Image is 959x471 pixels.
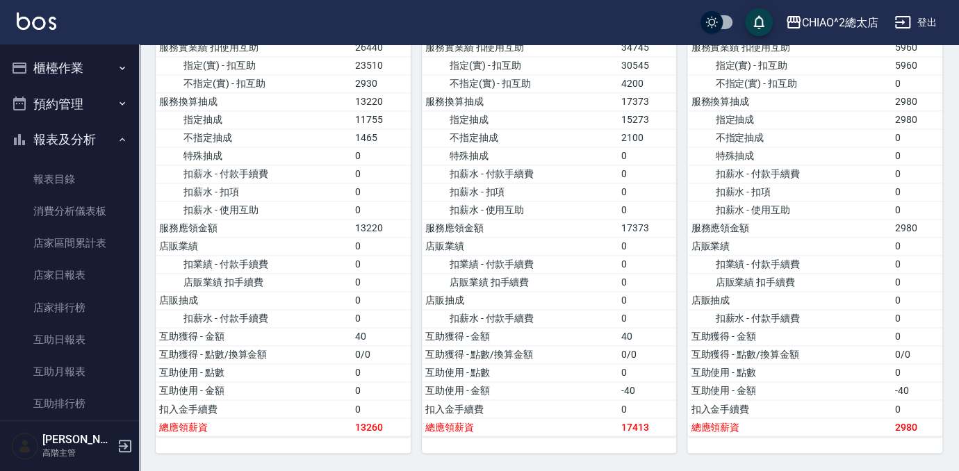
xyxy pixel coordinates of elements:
td: -40 [891,381,942,399]
td: 0 [618,147,676,165]
td: 15273 [618,110,676,129]
td: 0 [891,147,942,165]
td: 互助使用 - 點數 [156,363,352,381]
td: 互助使用 - 點數 [422,363,618,381]
td: 扣薪水 - 付款手續費 [156,165,352,183]
button: 櫃檯作業 [6,50,133,86]
td: 17413 [618,418,676,436]
td: 40 [618,327,676,345]
div: CHIAO^2總太店 [802,14,878,31]
td: 0 [891,129,942,147]
td: 0 [352,381,410,399]
td: 0 [618,291,676,309]
td: -40 [618,381,676,399]
td: 互助獲得 - 點數/換算金額 [156,345,352,363]
td: 不指定抽成 [687,129,891,147]
td: 13220 [352,219,410,237]
td: 0 [618,363,676,381]
a: 報表目錄 [6,163,133,195]
td: 0 [352,165,410,183]
td: 店販業績 扣手續費 [156,273,352,291]
td: 店販業績 扣手續費 [422,273,618,291]
td: 服務應領金額 [687,219,891,237]
td: 指定抽成 [687,110,891,129]
button: 登出 [889,10,942,35]
td: 總應領薪資 [156,418,352,436]
td: 2100 [618,129,676,147]
td: 不指定(實) - 扣互助 [687,74,891,92]
td: 服務換算抽成 [422,92,618,110]
td: 40 [352,327,410,345]
td: 0 [352,183,410,201]
td: 0 [618,273,676,291]
td: 總應領薪資 [687,418,891,436]
td: 0 [352,255,410,273]
td: 0/0 [618,345,676,363]
td: 扣業績 - 付款手續費 [687,255,891,273]
td: 1465 [352,129,410,147]
td: 扣薪水 - 付款手續費 [422,165,618,183]
td: 不指定抽成 [422,129,618,147]
td: 0 [618,183,676,201]
td: 扣薪水 - 扣項 [156,183,352,201]
a: 互助月報表 [6,356,133,388]
td: 0 [352,237,410,255]
td: 0 [891,327,942,345]
td: 26440 [352,38,410,56]
td: 店販業績 扣手續費 [687,273,891,291]
td: 2980 [891,418,942,436]
td: 0 [891,237,942,255]
a: 互助排行榜 [6,388,133,420]
td: 店販業績 [422,237,618,255]
a: 互助點數明細 [6,420,133,452]
td: 互助使用 - 金額 [687,381,891,399]
td: 0 [352,309,410,327]
td: 扣業績 - 付款手續費 [156,255,352,273]
td: 指定(實) - 扣互助 [156,56,352,74]
td: 扣薪水 - 扣項 [422,183,618,201]
td: 5960 [891,38,942,56]
td: 不指定(實) - 扣互助 [422,74,618,92]
td: 扣業績 - 付款手續費 [422,255,618,273]
td: 扣薪水 - 付款手續費 [687,309,891,327]
td: 特殊抽成 [687,147,891,165]
td: 0 [891,309,942,327]
td: 4200 [618,74,676,92]
td: 扣薪水 - 扣項 [687,183,891,201]
td: 不指定(實) - 扣互助 [156,74,352,92]
td: 0 [891,201,942,219]
td: 0 [891,399,942,418]
td: 互助獲得 - 金額 [687,327,891,345]
td: 0 [891,183,942,201]
td: 0 [352,147,410,165]
td: 店販抽成 [687,291,891,309]
h5: [PERSON_NAME] [42,433,113,447]
td: 互助獲得 - 點數/換算金額 [687,345,891,363]
td: 0 [891,273,942,291]
td: 指定抽成 [156,110,352,129]
td: 互助獲得 - 金額 [156,327,352,345]
td: 互助獲得 - 點數/換算金額 [422,345,618,363]
td: 13220 [352,92,410,110]
td: 34745 [618,38,676,56]
img: Logo [17,13,56,30]
td: 0/0 [352,345,410,363]
td: 扣薪水 - 使用互助 [687,201,891,219]
a: 互助日報表 [6,324,133,356]
td: 服務實業績 扣使用互助 [422,38,618,56]
td: 11755 [352,110,410,129]
td: 扣入金手續費 [687,399,891,418]
p: 高階主管 [42,447,113,459]
td: 服務實業績 扣使用互助 [687,38,891,56]
td: 指定(實) - 扣互助 [687,56,891,74]
a: 消費分析儀表板 [6,195,133,227]
td: 服務換算抽成 [687,92,891,110]
a: 店家日報表 [6,259,133,291]
td: 0/0 [891,345,942,363]
td: 店販業績 [156,237,352,255]
td: 0 [352,363,410,381]
td: 0 [352,291,410,309]
td: 0 [891,291,942,309]
td: 扣薪水 - 付款手續費 [687,165,891,183]
td: 0 [352,273,410,291]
